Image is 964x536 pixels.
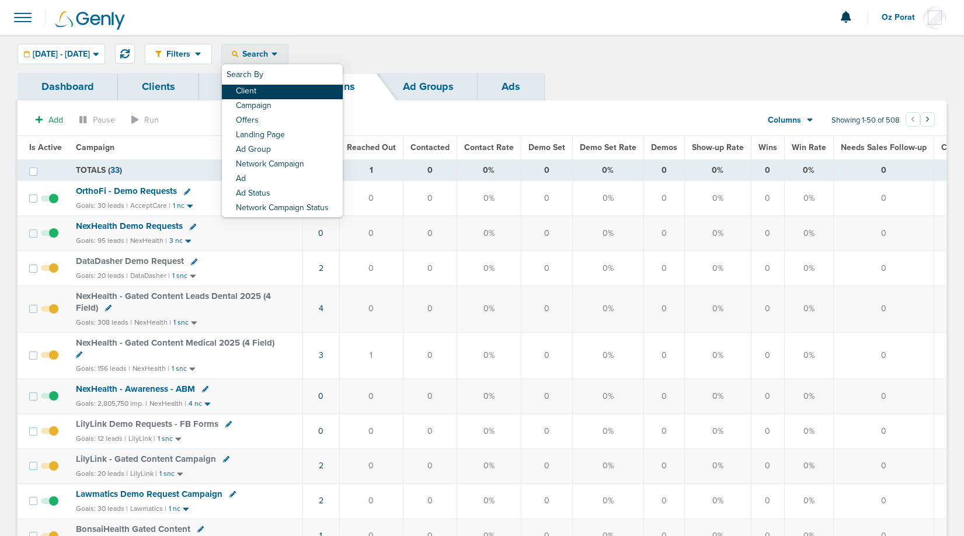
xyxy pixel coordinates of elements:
[172,364,187,373] small: 1 snc
[222,85,343,99] a: Client
[784,251,833,286] td: 0%
[457,181,521,216] td: 0%
[110,165,120,175] span: 33
[319,496,323,506] a: 2
[833,181,934,216] td: 0
[784,448,833,483] td: 0%
[684,286,751,332] td: 0%
[76,318,132,327] small: Goals: 308 leads |
[403,413,457,448] td: 0
[76,291,271,313] span: NexHealth - Gated Content Leads Dental 2025 (4 Field)
[69,159,302,181] td: TOTALS ( )
[521,251,572,286] td: 0
[118,73,199,100] a: Clients
[457,379,521,414] td: 0%
[222,172,343,187] a: Ad
[833,332,934,378] td: 0
[339,216,403,251] td: 0
[130,504,166,513] small: Lawmatics |
[528,142,565,152] span: Demo Set
[521,216,572,251] td: 0
[572,159,643,181] td: 0%
[318,391,323,401] a: 0
[403,251,457,286] td: 0
[751,332,784,378] td: 0
[76,272,128,280] small: Goals: 20 leads |
[521,159,572,181] td: 0
[521,448,572,483] td: 0
[29,112,69,128] button: Add
[643,413,684,448] td: 0
[833,413,934,448] td: 0
[403,181,457,216] td: 0
[457,286,521,332] td: 0%
[684,181,751,216] td: 0%
[222,187,343,201] a: Ad Status
[833,159,934,181] td: 0
[457,216,521,251] td: 0%
[128,434,155,443] small: LilyLink |
[29,142,62,152] span: Is Active
[643,483,684,518] td: 0
[403,286,457,332] td: 0
[222,99,343,114] a: Campaign
[339,332,403,378] td: 1
[76,454,216,464] span: LilyLink - Gated Content Campaign
[199,73,277,100] a: Offers
[130,272,170,280] small: DataDasher |
[339,286,403,332] td: 0
[784,286,833,332] td: 0%
[684,216,751,251] td: 0%
[792,142,826,152] span: Win Rate
[643,379,684,414] td: 0
[478,73,544,100] a: Ads
[684,379,751,414] td: 0%
[684,413,751,448] td: 0%
[339,181,403,216] td: 0
[784,483,833,518] td: 0%
[319,304,323,314] a: 4
[76,142,114,152] span: Campaign
[572,332,643,378] td: 0%
[833,448,934,483] td: 0
[169,236,183,245] small: 3 nc
[319,350,323,360] a: 3
[189,399,202,408] small: 4 nc
[572,379,643,414] td: 0%
[572,216,643,251] td: 0%
[76,337,274,348] span: NexHealth - Gated Content Medical 2025 (4 Field)
[222,114,343,128] a: Offers
[521,413,572,448] td: 0
[521,181,572,216] td: 0
[277,73,379,100] a: Campaigns
[318,228,323,238] a: 0
[339,413,403,448] td: 0
[173,318,189,327] small: 1 snc
[76,221,183,231] span: NexHealth Demo Requests
[751,286,784,332] td: 0
[768,114,801,126] span: Columns
[833,251,934,286] td: 0
[130,236,167,245] small: NexHealth |
[643,332,684,378] td: 0
[464,142,514,152] span: Contact Rate
[684,448,751,483] td: 0%
[651,142,677,152] span: Demos
[339,483,403,518] td: 0
[833,216,934,251] td: 0
[76,489,222,499] span: Lawmatics Demo Request Campaign
[403,332,457,378] td: 0
[457,332,521,378] td: 0%
[403,216,457,251] td: 0
[784,159,833,181] td: 0%
[173,201,185,210] small: 1 nc
[76,186,177,196] span: OrthoFi - Demo Requests
[684,332,751,378] td: 0%
[751,216,784,251] td: 0
[403,483,457,518] td: 0
[403,379,457,414] td: 0
[572,448,643,483] td: 0%
[76,236,128,245] small: Goals: 95 leads |
[751,483,784,518] td: 0
[222,143,343,158] a: Ad Group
